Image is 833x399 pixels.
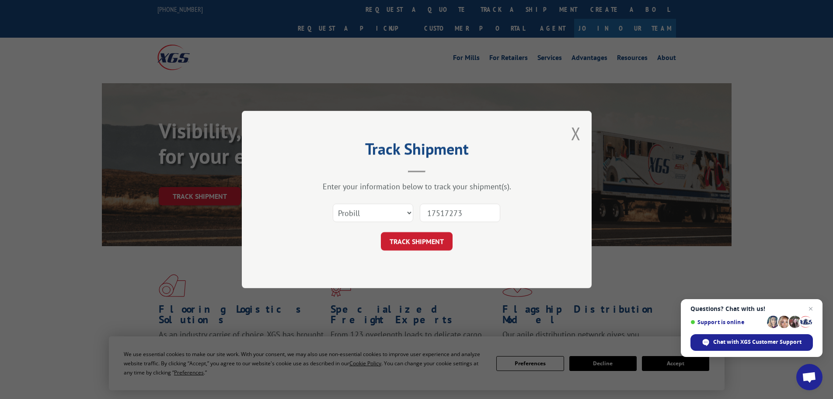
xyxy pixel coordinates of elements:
[571,122,581,145] button: Close modal
[381,232,453,251] button: TRACK SHIPMENT
[690,305,813,312] span: Questions? Chat with us!
[420,204,500,222] input: Number(s)
[713,338,802,346] span: Chat with XGS Customer Support
[690,319,764,325] span: Support is online
[805,304,816,314] span: Close chat
[286,143,548,159] h2: Track Shipment
[796,364,823,390] div: Open chat
[286,181,548,191] div: Enter your information below to track your shipment(s).
[690,334,813,351] div: Chat with XGS Customer Support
